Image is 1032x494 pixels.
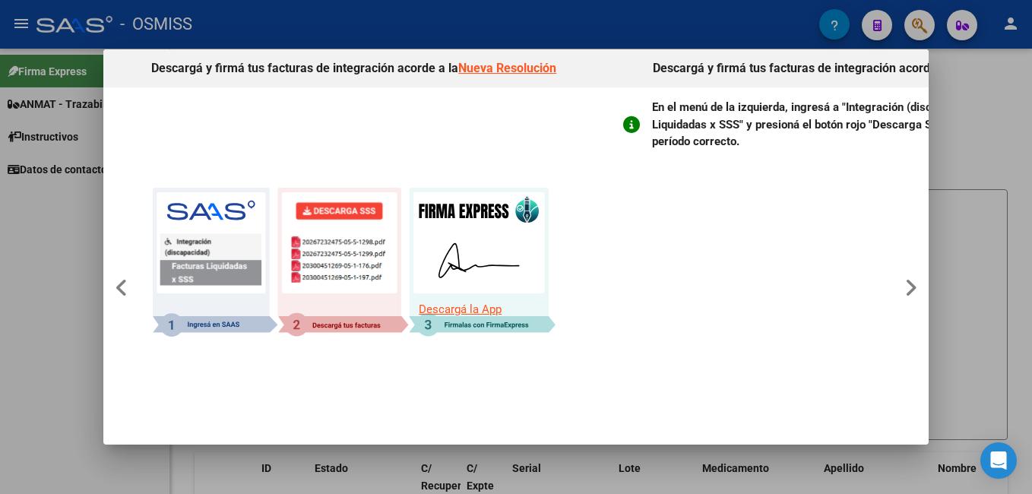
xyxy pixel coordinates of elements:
[153,188,556,336] img: Logo Firma Express
[980,442,1017,479] div: Open Intercom Messenger
[419,302,502,316] a: Descargá la App
[458,61,556,75] a: Nueva Resolución
[103,49,605,87] h4: Descargá y firmá tus facturas de integración acorde a la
